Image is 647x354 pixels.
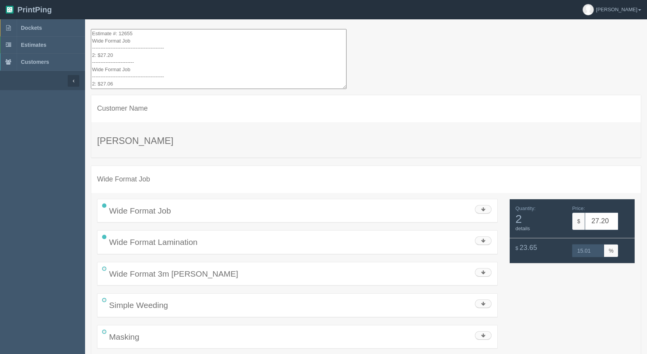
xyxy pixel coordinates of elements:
[572,205,585,211] span: Price:
[516,212,567,225] span: 2
[572,212,585,230] span: $
[109,269,238,278] span: Wide Format 3m [PERSON_NAME]
[21,25,42,31] span: Dockets
[109,332,139,341] span: Masking
[516,245,518,251] span: $
[520,244,537,251] span: 23.65
[109,206,171,215] span: Wide Format Job
[109,301,168,310] span: Simple Weeding
[21,59,49,65] span: Customers
[21,42,46,48] span: Estimates
[91,29,347,89] textarea: Estimate #: 12655 Wide Format Job ------------------------------------------- 2: $27.20 ---------...
[516,205,536,211] span: Quantity:
[604,244,618,257] span: %
[6,6,14,14] img: logo-3e63b451c926e2ac314895c53de4908e5d424f24456219fb08d385ab2e579770.png
[97,105,635,113] h4: Customer Name
[583,4,594,15] img: avatar_default-7531ab5dedf162e01f1e0bb0964e6a185e93c5c22dfe317fb01d7f8cd2b1632c.jpg
[97,136,635,146] h3: [PERSON_NAME]
[109,238,198,246] span: Wide Format Lamination
[516,226,530,231] a: details
[97,176,635,183] h4: Wide Format Job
